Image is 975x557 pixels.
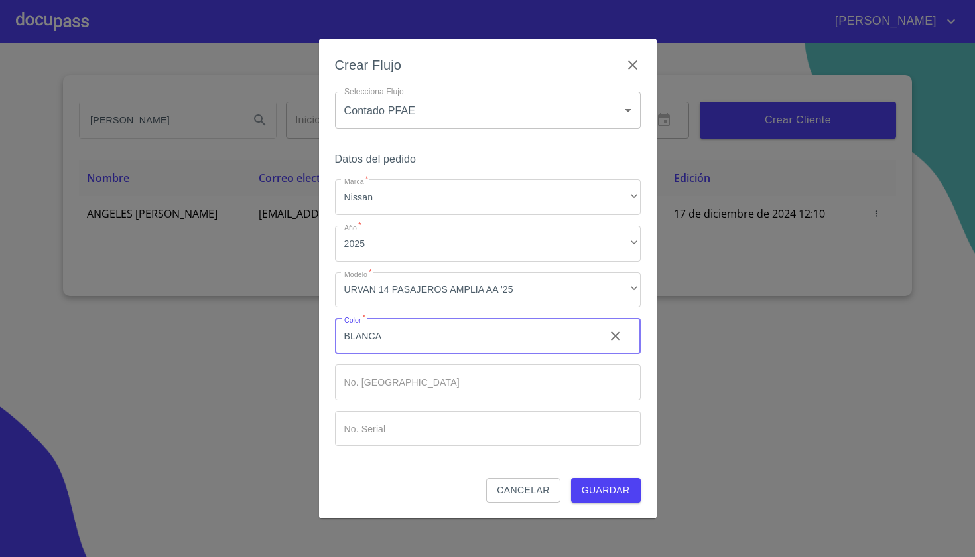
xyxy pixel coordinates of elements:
[335,54,402,76] h6: Crear Flujo
[335,272,641,308] div: URVAN 14 PASAJEROS AMPLIA AA '25
[335,226,641,262] div: 2025
[335,92,641,129] div: Contado PFAE
[497,482,549,499] span: Cancelar
[335,150,641,169] h6: Datos del pedido
[571,478,641,503] button: Guardar
[335,179,641,215] div: Nissan
[486,478,560,503] button: Cancelar
[582,482,630,499] span: Guardar
[600,320,631,352] button: clear input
